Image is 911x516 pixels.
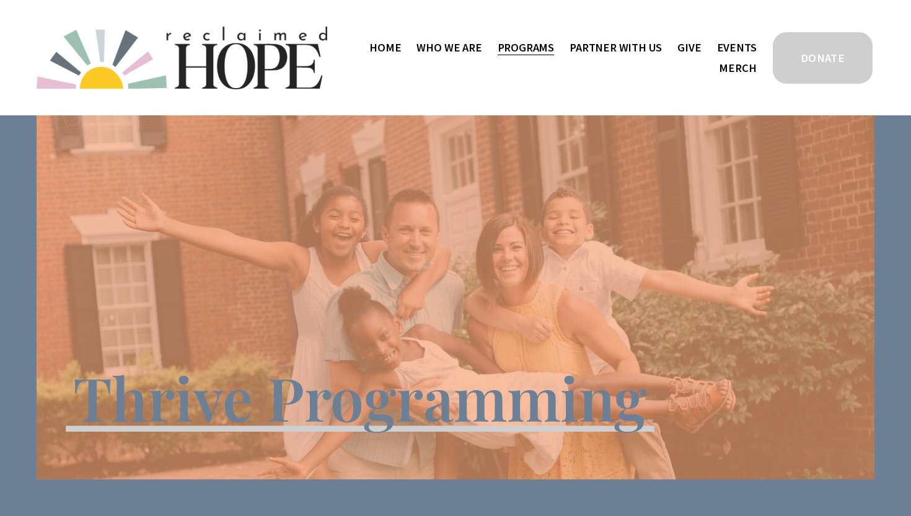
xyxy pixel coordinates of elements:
[771,30,874,86] a: DONATE
[570,37,662,58] a: folder dropdown
[498,38,555,57] span: Programs
[677,37,701,58] a: Give
[717,37,757,58] a: Events
[73,357,646,437] span: Thrive Programming
[416,38,482,57] span: Who We Are
[570,38,662,57] span: Partner With Us
[498,37,555,58] a: folder dropdown
[719,58,756,78] a: Merch
[37,27,327,89] img: Reclaimed Hope Initiative
[416,37,482,58] a: folder dropdown
[369,37,401,58] a: Home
